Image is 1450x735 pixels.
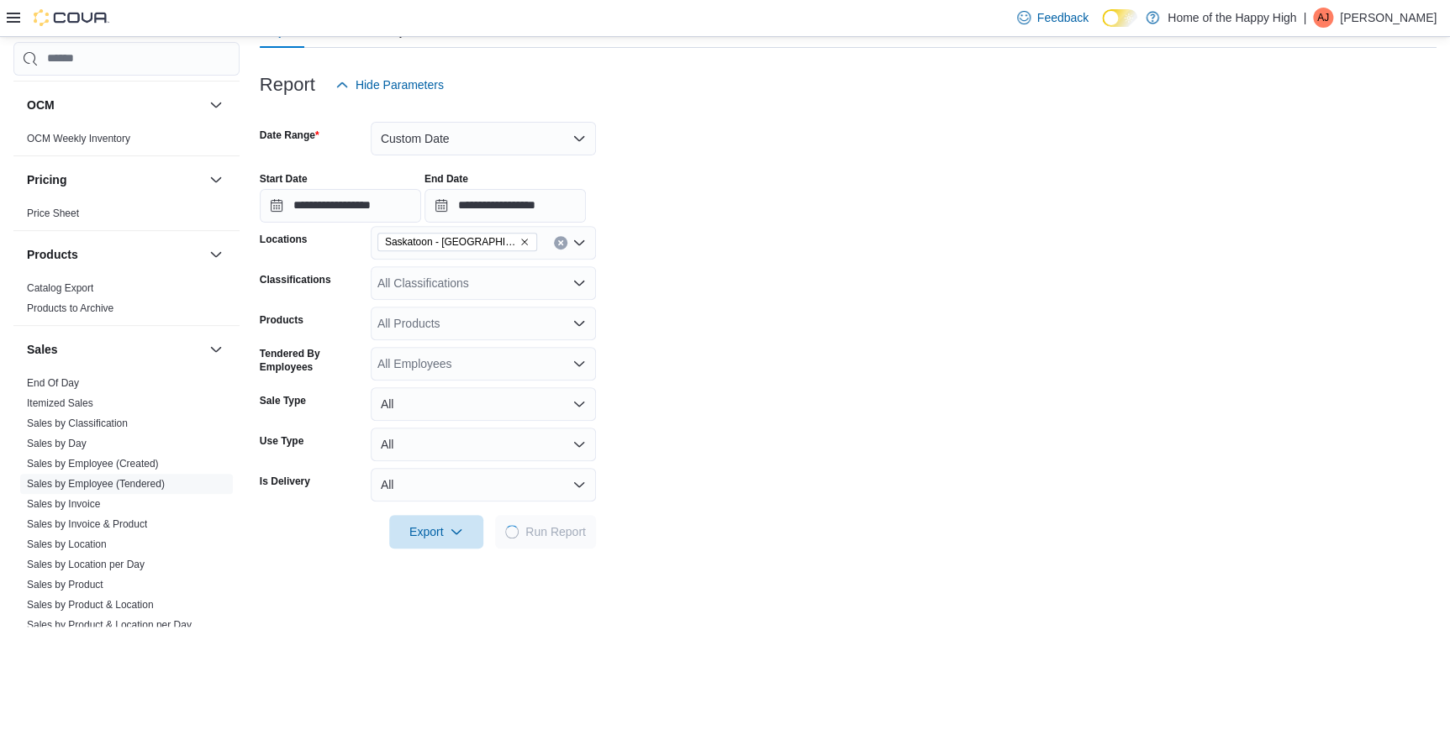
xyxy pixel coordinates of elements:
a: Price Sheet [27,207,79,219]
p: [PERSON_NAME] [1340,8,1437,28]
button: Clear input [554,236,567,249]
label: Locations [260,233,308,246]
span: Itemized Sales [27,396,93,410]
label: Use Type [260,434,303,448]
a: Sales by Location [27,538,107,550]
span: Sales by Location [27,538,107,551]
input: Dark Mode [1102,9,1137,27]
div: Products [13,278,240,325]
span: AJ [1317,8,1329,28]
button: Pricing [27,171,203,188]
span: Dark Mode [1102,27,1103,28]
a: OCM Weekly Inventory [27,133,130,144]
input: Press the down key to open a popover containing a calendar. [424,189,586,223]
span: Saskatoon - [GEOGRAPHIC_DATA] - Prairie Records [385,234,516,250]
span: End Of Day [27,376,79,390]
span: Sales by Invoice [27,497,100,511]
span: Run Report [525,523,586,540]
a: Sales by Invoice [27,498,100,510]
button: Pricing [206,170,226,190]
a: Sales by Employee (Tendered) [27,478,165,490]
a: Feedback [1010,1,1095,34]
div: Aaron Jackson-Angus [1313,8,1333,28]
h3: Pricing [27,171,66,188]
span: Export [399,515,473,549]
a: Itemized Sales [27,397,93,409]
p: Home of the Happy High [1168,8,1296,28]
h3: Report [260,75,315,95]
label: Sale Type [260,394,306,407]
label: Start Date [260,172,308,186]
span: Sales by Product & Location [27,598,154,612]
button: Open list of options [572,317,586,330]
p: | [1303,8,1306,28]
a: End Of Day [27,377,79,389]
button: Sales [27,341,203,358]
a: Sales by Day [27,438,87,449]
button: All [371,387,596,421]
label: Is Delivery [260,475,310,488]
label: Classifications [260,273,331,286]
a: Sales by Product [27,579,103,591]
a: Sales by Product & Location [27,599,154,611]
button: Export [389,515,483,549]
input: Press the down key to open a popover containing a calendar. [260,189,421,223]
a: Catalog Export [27,282,93,294]
span: Saskatoon - Stonebridge - Prairie Records [377,233,537,251]
button: Hide Parameters [329,68,451,102]
img: Cova [34,9,109,26]
a: Sales by Product & Location per Day [27,619,192,631]
span: Sales by Employee (Created) [27,457,159,470]
button: OCM [27,97,203,113]
span: OCM Weekly Inventory [27,132,130,145]
button: Remove Saskatoon - Stonebridge - Prairie Records from selection in this group [519,237,530,247]
span: Hide Parameters [356,76,444,93]
label: Products [260,313,303,327]
h3: OCM [27,97,55,113]
span: Catalog Export [27,281,93,295]
label: Date Range [260,129,319,142]
label: End Date [424,172,468,186]
label: Tendered By Employees [260,347,364,374]
div: Sales [13,373,240,662]
a: Sales by Employee (Created) [27,458,159,470]
span: Products to Archive [27,302,113,315]
span: Sales by Product & Location per Day [27,618,192,632]
div: Pricing [13,203,240,230]
span: Price Sheet [27,207,79,220]
h3: Products [27,246,78,263]
button: All [371,428,596,461]
button: All [371,468,596,501]
button: Sales [206,339,226,360]
a: Products to Archive [27,302,113,314]
span: Sales by Location per Day [27,558,145,571]
span: Sales by Invoice & Product [27,517,147,531]
a: Sales by Classification [27,417,128,429]
span: Sales by Product [27,578,103,591]
span: Sales by Classification [27,417,128,430]
span: Sales by Employee (Tendered) [27,477,165,491]
h3: Sales [27,341,58,358]
div: OCM [13,129,240,155]
button: Custom Date [371,122,596,155]
span: Loading [503,522,521,541]
button: LoadingRun Report [495,515,596,549]
span: Sales by Day [27,437,87,450]
a: Sales by Location per Day [27,559,145,570]
a: Sales by Invoice & Product [27,518,147,530]
button: Products [206,244,226,265]
button: Open list of options [572,357,586,370]
span: Feedback [1037,9,1089,26]
button: Open list of options [572,236,586,249]
button: OCM [206,95,226,115]
button: Open list of options [572,276,586,290]
button: Products [27,246,203,263]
